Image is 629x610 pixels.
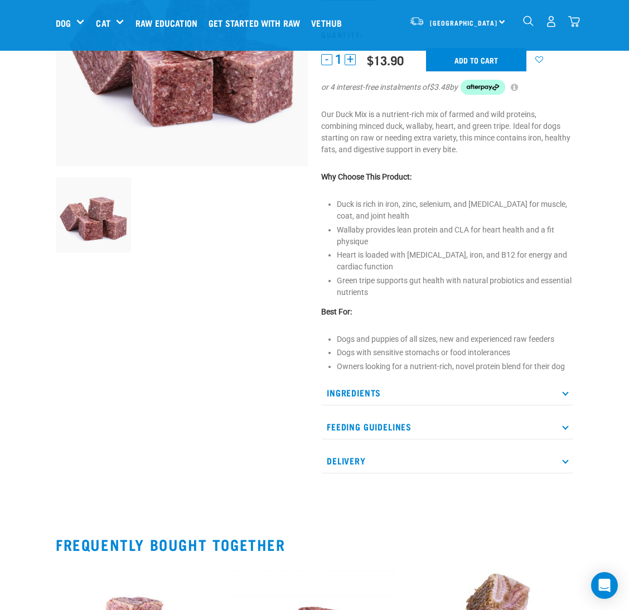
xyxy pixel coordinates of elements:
p: Owners looking for a nutrient-rich, novel protein blend for their dog [337,361,573,372]
h2: Frequently bought together [56,536,573,553]
img: user.png [545,16,557,27]
span: $3.48 [429,81,449,93]
p: Dogs with sensitive stomachs or food intolerances [337,347,573,359]
div: $13.90 [367,53,404,67]
div: or 4 interest-free instalments of by [321,80,573,95]
p: Ingredients [321,380,573,405]
li: Heart is loaded with [MEDICAL_DATA], iron, and B12 for energy and cardiac function [337,249,573,273]
img: van-moving.png [409,16,424,26]
p: Delivery [321,448,573,473]
p: Feeding Guidelines [321,414,573,439]
a: Dog [56,16,71,30]
li: Wallaby provides lean protein and CLA for heart health and a fit physique [337,224,573,248]
div: Open Intercom Messenger [591,572,618,599]
button: - [321,54,332,65]
p: Our Duck Mix is a nutrient-rich mix of farmed and wild proteins, combining minced duck, wallaby, ... [321,109,573,156]
img: Afterpay [461,80,505,95]
a: Cat [96,16,110,30]
a: Raw Education [133,1,206,45]
a: Vethub [308,1,350,45]
span: 1 [335,54,342,65]
strong: Best For: [321,307,352,316]
input: Add to cart [426,48,526,71]
li: Green tripe supports gut health with natural probiotics and essential nutrients [337,275,573,298]
a: Get started with Raw [206,1,308,45]
img: home-icon@2x.png [568,16,580,27]
button: + [345,54,356,65]
img: ?1041 RE Lamb Mix 01 [56,177,131,253]
img: home-icon-1@2x.png [523,16,534,26]
span: [GEOGRAPHIC_DATA] [430,21,497,25]
strong: Why Choose This Product: [321,172,412,181]
p: Dogs and puppies of all sizes, new and experienced raw feeders [337,333,573,345]
li: Duck is rich in iron, zinc, selenium, and [MEDICAL_DATA] for muscle, coat, and joint health [337,199,573,222]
